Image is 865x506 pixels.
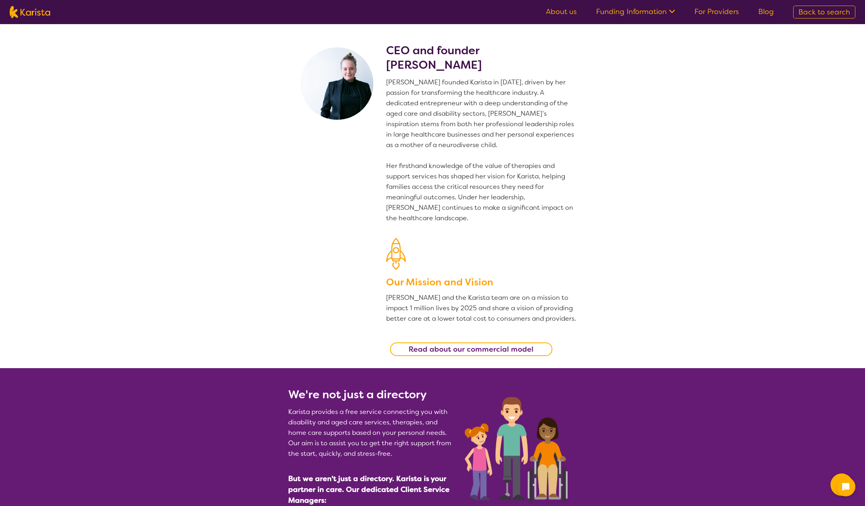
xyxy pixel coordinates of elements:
h2: CEO and founder [PERSON_NAME] [386,43,577,72]
a: Blog [758,7,774,16]
a: For Providers [694,7,739,16]
h3: Our Mission and Vision [386,275,577,289]
h2: We're not just a directory [288,387,455,402]
img: Karista logo [10,6,50,18]
span: But we aren't just a directory. Karista is your partner in care. Our dedicated Client Service Man... [288,474,450,505]
a: Back to search [793,6,855,18]
a: Funding Information [596,7,675,16]
img: Participants [465,397,568,502]
span: Back to search [798,7,850,17]
p: [PERSON_NAME] and the Karista team are on a mission to impact 1 million lives by 2025 and share a... [386,293,577,324]
b: Read about our commercial model [409,344,533,354]
button: Channel Menu [830,473,853,496]
a: About us [546,7,577,16]
p: [PERSON_NAME] founded Karista in [DATE], driven by her passion for transforming the healthcare in... [386,77,577,223]
p: Karista provides a free service connecting you with disability and aged care services, therapies,... [288,407,455,459]
img: Our Mission [386,238,406,270]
